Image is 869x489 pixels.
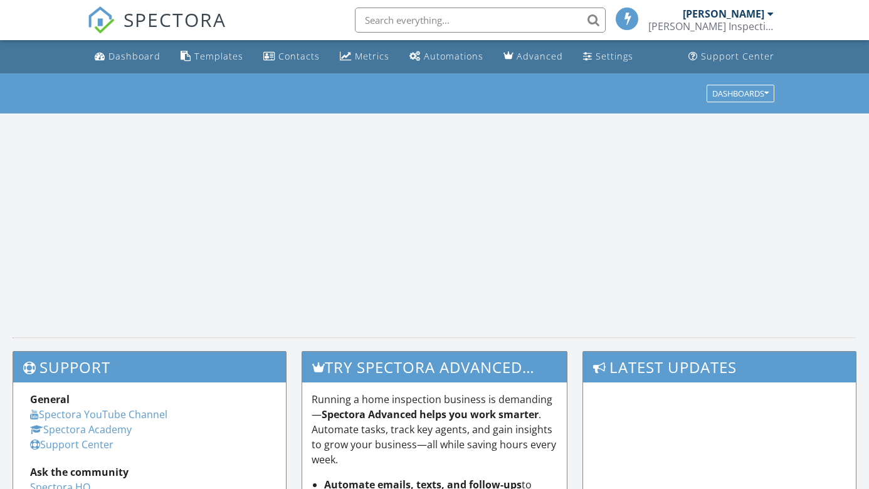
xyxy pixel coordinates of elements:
span: SPECTORA [124,6,226,33]
div: Russell Inspections [648,20,774,33]
a: Templates [176,45,248,68]
a: Dashboard [90,45,166,68]
div: Support Center [701,50,774,62]
h3: Support [13,352,286,382]
a: Spectora Academy [30,423,132,436]
a: Advanced [498,45,568,68]
div: [PERSON_NAME] [683,8,764,20]
img: The Best Home Inspection Software - Spectora [87,6,115,34]
a: Support Center [30,438,113,451]
input: Search everything... [355,8,606,33]
div: Templates [194,50,243,62]
div: Automations [424,50,483,62]
h3: Latest Updates [583,352,856,382]
a: Settings [578,45,638,68]
a: Automations (Basic) [404,45,488,68]
a: Contacts [258,45,325,68]
a: Metrics [335,45,394,68]
div: Dashboard [108,50,161,62]
div: Settings [596,50,633,62]
div: Ask the community [30,465,269,480]
a: Spectora YouTube Channel [30,407,167,421]
div: Contacts [278,50,320,62]
div: Advanced [517,50,563,62]
p: Running a home inspection business is demanding— . Automate tasks, track key agents, and gain ins... [312,392,558,467]
strong: General [30,392,70,406]
h3: Try spectora advanced [DATE] [302,352,567,382]
div: Dashboards [712,89,769,98]
a: SPECTORA [87,17,226,43]
button: Dashboards [707,85,774,102]
strong: Spectora Advanced helps you work smarter [322,407,539,421]
a: Support Center [683,45,779,68]
div: Metrics [355,50,389,62]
